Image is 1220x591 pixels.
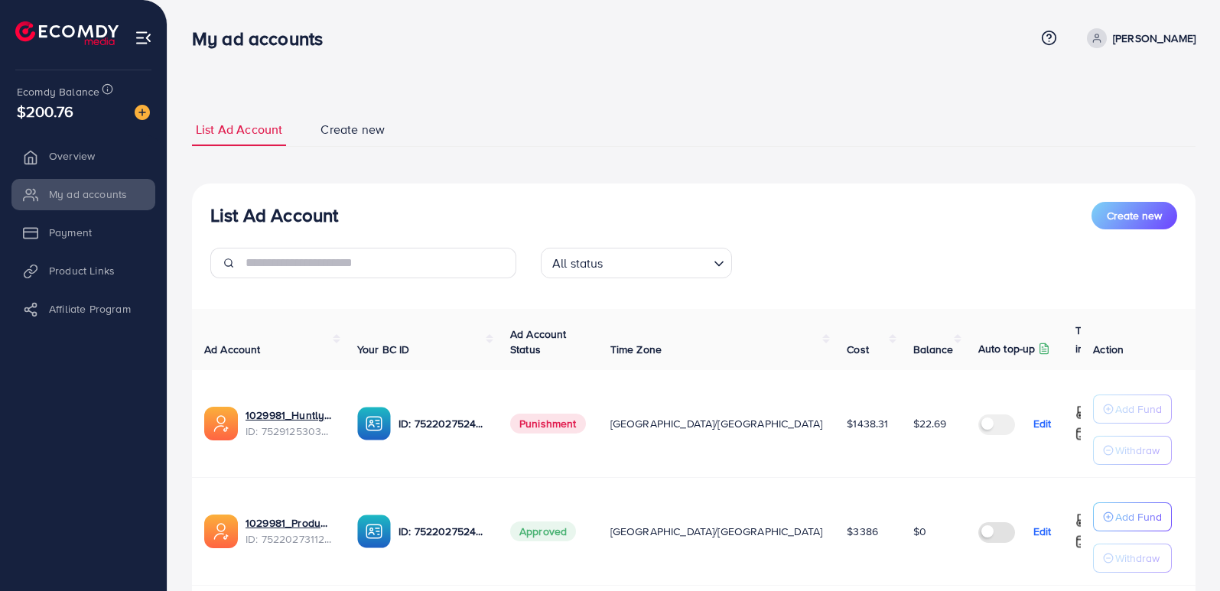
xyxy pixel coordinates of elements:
[610,342,662,357] span: Time Zone
[210,204,338,226] h3: List Ad Account
[913,342,954,357] span: Balance
[1091,202,1177,229] button: Create new
[357,515,391,548] img: ic-ba-acc.ded83a64.svg
[399,522,486,541] p: ID: 7522027524554899472
[1115,441,1160,459] p: Withdraw
[1075,512,1091,528] img: top-up amount
[1075,426,1091,442] img: top-up amount
[1107,208,1162,223] span: Create new
[1093,342,1124,357] span: Action
[1093,502,1172,531] button: Add Fund
[1075,404,1091,421] img: top-up amount
[541,248,732,278] div: Search for option
[608,249,708,274] input: Search for option
[1075,534,1091,550] img: top-up amount
[510,521,576,541] span: Approved
[913,524,926,539] span: $0
[135,105,150,120] img: image
[246,408,333,439] div: <span class='underline'>1029981_Huntly Ad Account_1753011104538</span></br>7529125303294885904
[246,408,333,423] a: 1029981_Huntly Ad Account_1753011104538
[1093,436,1172,465] button: Withdraw
[1115,508,1162,526] p: Add Fund
[1115,549,1160,567] p: Withdraw
[510,414,586,434] span: Punishment
[246,515,333,547] div: <span class='underline'>1029981_Produck Ad Account 1_1751358564235</span></br>7522027311236169736
[549,252,607,274] span: All status
[246,515,333,531] a: 1029981_Produck Ad Account 1_1751358564235
[610,524,823,539] span: [GEOGRAPHIC_DATA]/[GEOGRAPHIC_DATA]
[17,84,99,99] span: Ecomdy Balance
[610,416,823,431] span: [GEOGRAPHIC_DATA]/[GEOGRAPHIC_DATA]
[1113,29,1196,47] p: [PERSON_NAME]
[847,524,878,539] span: $3386
[1033,522,1052,541] p: Edit
[357,342,410,357] span: Your BC ID
[135,29,152,47] img: menu
[204,342,261,357] span: Ad Account
[1033,414,1052,433] p: Edit
[192,28,335,50] h3: My ad accounts
[978,339,1036,358] p: Auto top-up
[1081,28,1196,48] a: [PERSON_NAME]
[204,515,238,548] img: ic-ads-acc.e4c84228.svg
[510,326,567,357] span: Ad Account Status
[196,121,282,138] span: List Ad Account
[246,424,333,439] span: ID: 7529125303294885904
[357,407,391,440] img: ic-ba-acc.ded83a64.svg
[847,416,888,431] span: $1438.31
[246,531,333,547] span: ID: 7522027311236169736
[913,416,947,431] span: $22.69
[399,414,486,433] p: ID: 7522027524554899472
[17,100,73,122] span: $200.76
[204,407,238,440] img: ic-ads-acc.e4c84228.svg
[15,21,119,45] img: logo
[847,342,869,357] span: Cost
[1115,400,1162,418] p: Add Fund
[1093,395,1172,424] button: Add Fund
[1075,321,1150,358] p: Threshold information
[320,121,385,138] span: Create new
[1093,544,1172,573] button: Withdraw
